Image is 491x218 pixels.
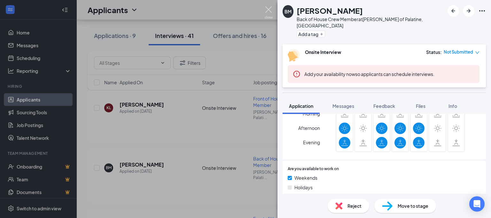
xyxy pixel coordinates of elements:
[465,7,472,15] svg: ArrowRight
[332,103,354,109] span: Messages
[448,103,457,109] span: Info
[444,49,473,55] span: Not Submitted
[304,71,355,77] button: Add your availability now
[305,49,341,55] b: Onsite Interview
[294,184,313,191] span: Holidays
[303,137,320,148] span: Evening
[289,103,313,109] span: Application
[284,8,292,15] div: BM
[426,49,442,55] div: Status :
[469,196,485,212] div: Open Intercom Messenger
[297,31,325,37] button: PlusAdd a tag
[448,5,459,17] button: ArrowLeftNew
[294,174,317,181] span: Weekends
[293,70,300,78] svg: Error
[463,5,474,17] button: ArrowRight
[288,166,339,172] span: Are you available to work on
[475,50,479,55] span: down
[297,5,363,16] h1: [PERSON_NAME]
[398,202,428,209] span: Move to stage
[347,202,362,209] span: Reject
[298,122,320,134] span: Afternoon
[449,7,457,15] svg: ArrowLeftNew
[304,71,434,77] span: so applicants can schedule interviews.
[416,103,425,109] span: Files
[373,103,395,109] span: Feedback
[478,7,486,15] svg: Ellipses
[297,16,444,29] div: Back of House Crew Member at [PERSON_NAME] of Palatine, [GEOGRAPHIC_DATA]
[320,32,323,36] svg: Plus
